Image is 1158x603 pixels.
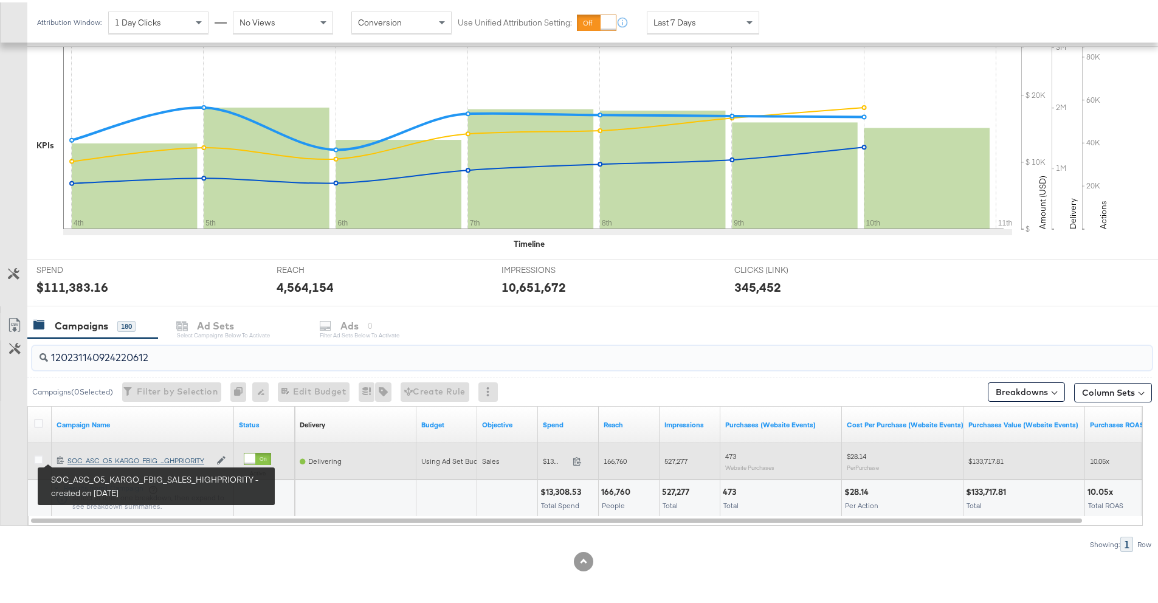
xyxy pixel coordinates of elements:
[482,418,533,427] a: Your campaign's objective.
[653,15,696,26] span: Last 7 Days
[847,418,963,427] a: The average cost for each purchase tracked by your Custom Audience pixel on your website after pe...
[36,262,128,274] span: SPEND
[36,16,102,24] div: Attribution Window:
[240,15,275,26] span: No Views
[734,262,825,274] span: CLICKS (LINK)
[847,461,879,469] sub: Per Purchase
[36,276,108,294] div: $111,383.16
[1067,196,1078,227] text: Delivery
[967,498,982,508] span: Total
[1037,173,1048,227] text: Amount (USD)
[734,276,781,294] div: 345,452
[540,484,585,495] div: $13,308.53
[358,15,402,26] span: Conversion
[55,317,108,331] div: Campaigns
[1089,538,1120,546] div: Showing:
[48,339,1049,362] input: Search Campaigns by Name, ID or Objective
[32,384,113,395] div: Campaigns ( 0 Selected)
[664,418,715,427] a: The number of times your ad was served. On mobile apps an ad is counted as served the first time ...
[543,454,568,463] span: $13,308.53
[725,461,774,469] sub: Website Purchases
[514,236,545,247] div: Timeline
[308,454,342,463] span: Delivering
[662,484,693,495] div: 527,277
[543,418,594,427] a: The total amount spent to date.
[602,498,625,508] span: People
[604,454,627,463] span: 166,760
[57,418,229,427] a: Your campaign name.
[1074,381,1152,400] button: Column Sets
[844,484,872,495] div: $28.14
[300,418,325,427] div: Delivery
[501,262,593,274] span: IMPRESSIONS
[966,484,1010,495] div: $133,717.81
[277,262,368,274] span: REACH
[117,319,136,329] div: 180
[482,454,500,463] span: Sales
[244,467,271,475] label: Active
[501,276,566,294] div: 10,651,672
[36,137,54,149] div: KPIs
[663,498,678,508] span: Total
[1090,454,1109,463] span: 10.05x
[1120,534,1133,550] div: 1
[968,418,1080,427] a: The total value of the purchase actions tracked by your Custom Audience pixel on your website aft...
[664,454,688,463] span: 527,277
[725,449,736,458] span: 473
[723,484,740,495] div: 473
[1088,498,1123,508] span: Total ROAS
[67,453,210,464] a: SOC_ASC_O5_KARGO_FBIG_...GHPRIORITY
[67,453,210,463] div: SOC_ASC_O5_KARGO_FBIG_...GHPRIORITY
[723,498,739,508] span: Total
[230,380,252,399] div: 0
[115,15,161,26] span: 1 Day Clicks
[968,454,1004,463] span: $133,717.81
[277,276,334,294] div: 4,564,154
[421,418,472,427] a: The maximum amount you're willing to spend on your ads, on average each day or over the lifetime ...
[725,418,837,427] a: The number of times a purchase was made tracked by your Custom Audience pixel on your website aft...
[1098,198,1109,227] text: Actions
[458,15,572,26] label: Use Unified Attribution Setting:
[1137,538,1152,546] div: Row
[845,498,878,508] span: Per Action
[239,418,290,427] a: Shows the current state of your Ad Campaign.
[988,380,1065,399] button: Breakdowns
[1087,484,1117,495] div: 10.05x
[541,498,579,508] span: Total Spend
[601,484,634,495] div: 166,760
[300,418,325,427] a: Reflects the ability of your Ad Campaign to achieve delivery based on ad states, schedule and bud...
[847,449,866,458] span: $28.14
[421,454,489,464] div: Using Ad Set Budget
[604,418,655,427] a: The number of people your ad was served to.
